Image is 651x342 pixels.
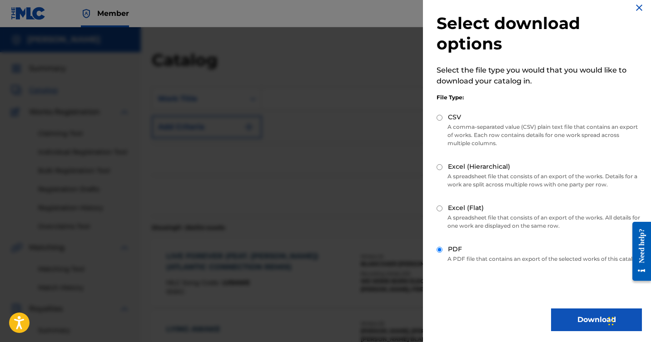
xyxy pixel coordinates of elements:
p: A comma-separated value (CSV) plain text file that contains an export of works. Each row contains... [437,123,642,147]
img: Top Rightsholder [81,8,92,19]
button: Download [551,308,642,331]
div: File Type: [437,93,642,102]
iframe: Chat Widget [606,298,651,342]
h2: Select download options [437,13,642,54]
p: A spreadsheet file that consists of an export of the works. Details for a work are split across m... [437,172,642,189]
p: A PDF file that contains an export of the selected works of this catalog. [437,255,642,263]
label: CSV [448,112,461,122]
p: Select the file type you would that you would like to download your catalog in. [437,65,642,87]
p: A spreadsheet file that consists of an export of the works. All details for one work are displaye... [437,214,642,230]
img: MLC Logo [11,7,46,20]
label: Excel (Flat) [448,203,484,213]
span: Member [97,8,129,19]
iframe: Resource Center [626,215,651,288]
div: Drag [608,308,614,335]
label: Excel (Hierarchical) [448,162,510,171]
label: PDF [448,244,462,254]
